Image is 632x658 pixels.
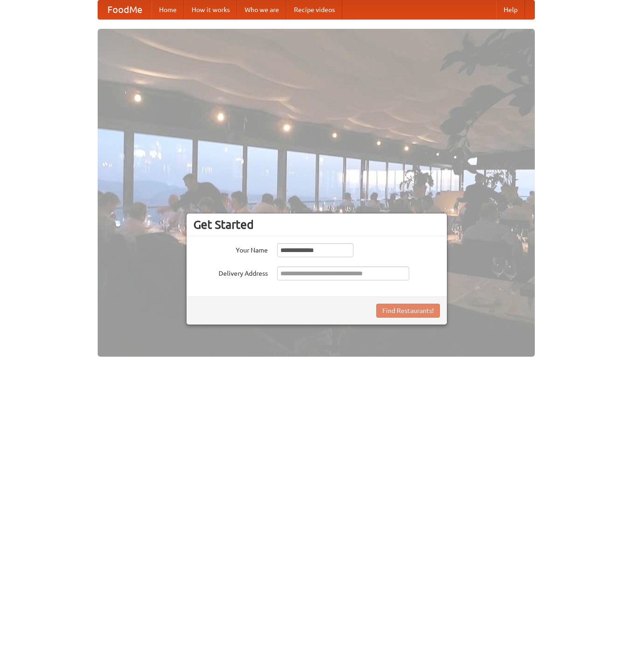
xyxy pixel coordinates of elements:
[193,266,268,278] label: Delivery Address
[496,0,525,19] a: Help
[152,0,184,19] a: Home
[193,218,440,232] h3: Get Started
[184,0,237,19] a: How it works
[286,0,342,19] a: Recipe videos
[376,304,440,318] button: Find Restaurants!
[237,0,286,19] a: Who we are
[193,243,268,255] label: Your Name
[98,0,152,19] a: FoodMe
